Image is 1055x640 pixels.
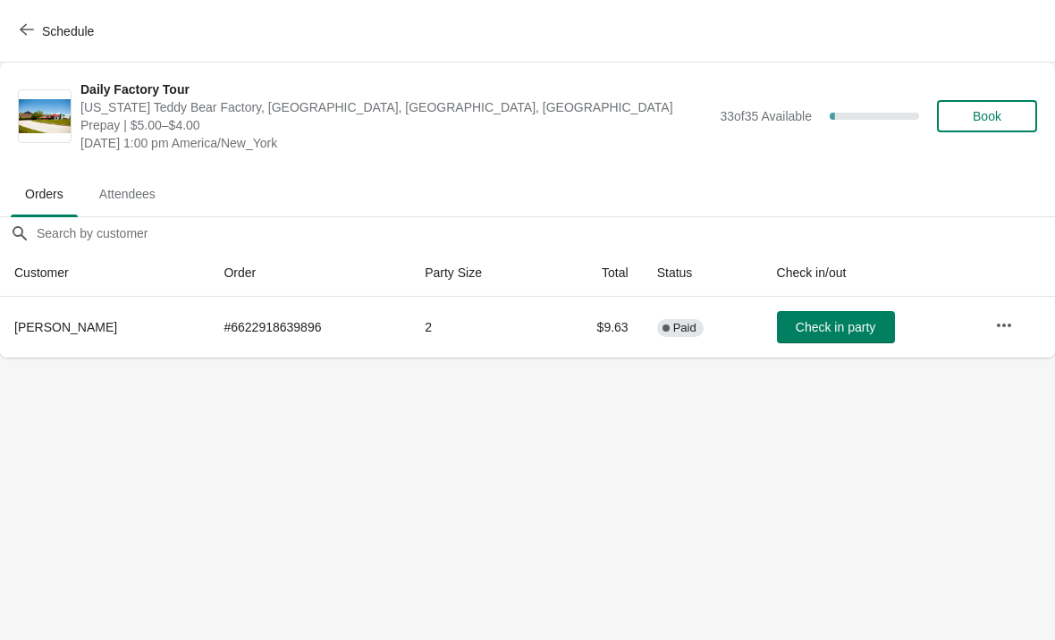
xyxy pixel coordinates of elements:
[209,249,410,297] th: Order
[973,109,1001,123] span: Book
[643,249,763,297] th: Status
[410,297,547,358] td: 2
[209,297,410,358] td: # 6622918639896
[85,178,170,210] span: Attendees
[547,249,643,297] th: Total
[14,320,117,334] span: [PERSON_NAME]
[80,116,711,134] span: Prepay | $5.00–$4.00
[720,109,812,123] span: 33 of 35 Available
[796,320,875,334] span: Check in party
[36,217,1055,249] input: Search by customer
[673,321,696,335] span: Paid
[410,249,547,297] th: Party Size
[42,24,94,38] span: Schedule
[777,311,895,343] button: Check in party
[763,249,982,297] th: Check in/out
[19,99,71,134] img: Daily Factory Tour
[80,80,711,98] span: Daily Factory Tour
[11,178,78,210] span: Orders
[547,297,643,358] td: $9.63
[9,15,108,47] button: Schedule
[80,134,711,152] span: [DATE] 1:00 pm America/New_York
[80,98,711,116] span: [US_STATE] Teddy Bear Factory, [GEOGRAPHIC_DATA], [GEOGRAPHIC_DATA], [GEOGRAPHIC_DATA]
[937,100,1037,132] button: Book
